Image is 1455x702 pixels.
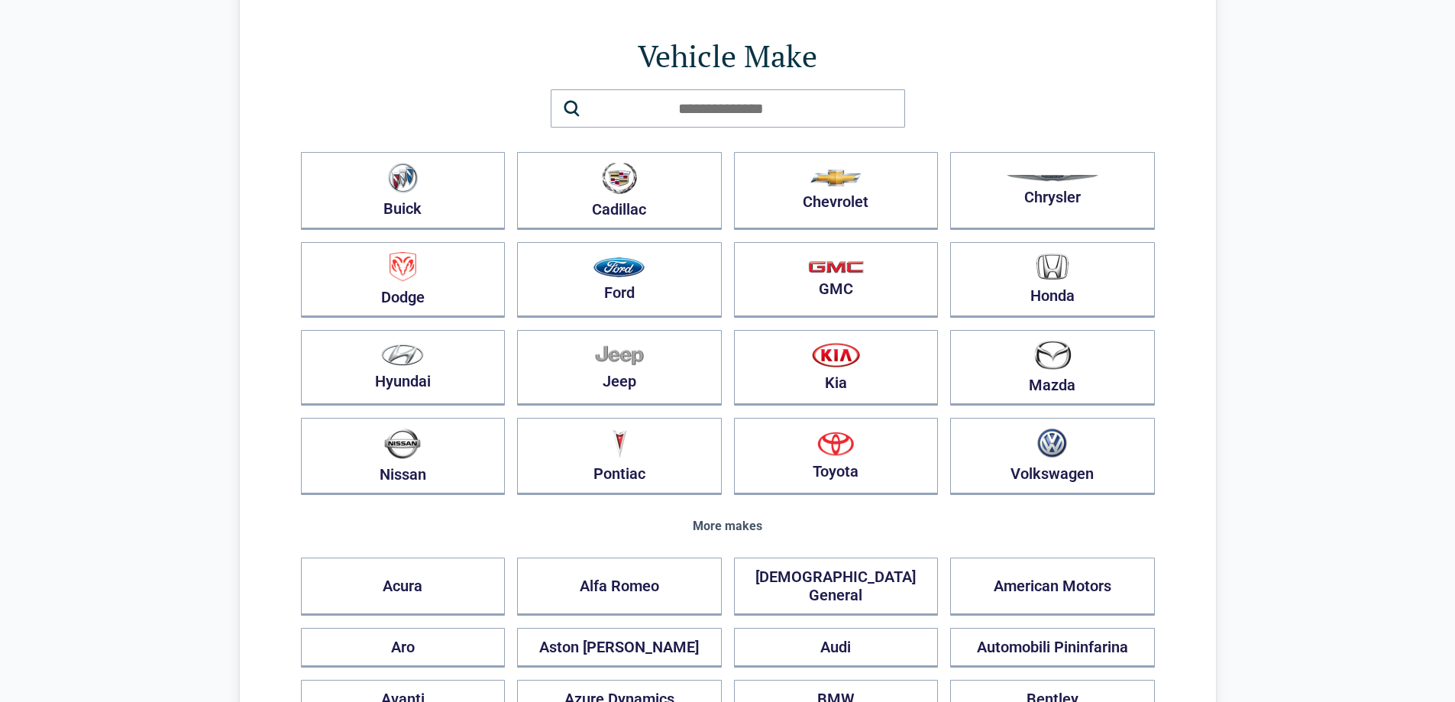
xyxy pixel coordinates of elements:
button: Pontiac [517,418,722,495]
button: Toyota [734,418,939,495]
button: American Motors [950,558,1155,616]
button: [DEMOGRAPHIC_DATA] General [734,558,939,616]
div: More makes [301,519,1155,533]
button: Dodge [301,242,506,318]
button: GMC [734,242,939,318]
button: Cadillac [517,152,722,230]
button: Volkswagen [950,418,1155,495]
button: Aston [PERSON_NAME] [517,628,722,668]
button: Aro [301,628,506,668]
button: Honda [950,242,1155,318]
button: Audi [734,628,939,668]
button: Ford [517,242,722,318]
button: Automobili Pininfarina [950,628,1155,668]
button: Jeep [517,330,722,406]
button: Mazda [950,330,1155,406]
button: Alfa Romeo [517,558,722,616]
button: Acura [301,558,506,616]
button: Buick [301,152,506,230]
button: Chevrolet [734,152,939,230]
button: Chrysler [950,152,1155,230]
button: Kia [734,330,939,406]
button: Nissan [301,418,506,495]
h1: Vehicle Make [301,34,1155,77]
button: Hyundai [301,330,506,406]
